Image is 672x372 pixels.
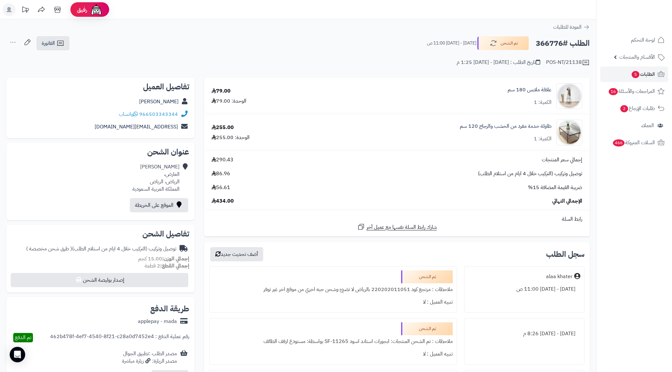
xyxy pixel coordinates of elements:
[600,101,668,116] a: طلبات الإرجاع2
[608,87,655,96] span: المراجعات والأسئلة
[139,98,179,106] a: [PERSON_NAME]
[77,6,87,14] span: رفيق
[213,348,453,360] div: تنبيه العميل : لا
[508,86,552,94] a: علاقة ملابس 180 سم
[619,53,655,62] span: الأقسام والمنتجات
[600,118,668,133] a: العملاء
[119,110,138,118] a: واتساب
[613,139,625,146] span: 466
[12,230,189,238] h2: تفاصيل الشحن
[600,84,668,99] a: المراجعات والأسئلة16
[12,83,189,91] h2: تفاصيل العميل
[469,283,580,296] div: [DATE] - [DATE] 11:00 ص
[212,170,230,177] span: 86.96
[90,3,103,16] img: ai-face.png
[212,156,233,164] span: 290.43
[460,123,552,130] a: طاولة خدمة مفرد من الخشب والزجاج 120 سم
[620,104,655,113] span: طلبات الإرجاع
[122,357,177,365] div: مصدر الزيارة: زيارة مباشرة
[212,124,234,131] div: 255.00
[620,105,628,112] span: 2
[213,283,453,296] div: ملاحظات : مرتجع كود 220202011051 بالرياض لا تضيئ وشحن حبه اخري من موقع اخر غير توفر
[631,35,655,45] span: لوحة التحكم
[546,273,573,280] div: alaa khater
[546,59,590,66] div: POS-NT/21138
[17,3,33,18] a: تحديثات المنصة
[145,262,189,270] small: 2 قطعة
[212,97,246,105] div: الوحدة: 79.00
[212,134,250,141] div: الوحدة: 255.00
[641,121,654,130] span: العملاء
[26,245,72,253] span: ( طرق شحن مخصصة )
[150,305,189,313] h2: طريقة الدفع
[477,36,529,50] button: تم الشحن
[457,59,540,66] div: تاريخ الطلب : [DATE] - [DATE] 1:25 م
[367,224,437,231] span: شارك رابط السلة نفسها مع عميل آخر
[15,334,31,341] span: تم الدفع
[631,70,655,79] span: الطلبات
[528,184,582,191] span: ضريبة القيمة المضافة 15%
[357,223,437,231] a: شارك رابط السلة نفسها مع عميل آخر
[207,216,587,223] div: رابط السلة
[130,198,188,212] a: الموقع على الخريطة
[212,87,231,95] div: 79.00
[139,110,178,118] a: 966503343344
[552,197,582,205] span: الإجمالي النهائي
[213,296,453,308] div: تنبيه العميل : لا
[95,123,178,131] a: [EMAIL_ADDRESS][DOMAIN_NAME]
[160,262,189,270] strong: إجمالي القطع:
[10,347,25,362] div: Open Intercom Messenger
[212,184,230,191] span: 56.61
[600,66,668,82] a: الطلبات5
[162,255,189,263] strong: إجمالي الوزن:
[632,71,639,78] span: 5
[612,138,655,147] span: السلات المتروكة
[50,333,189,342] div: رقم عملية الدفع : 462b478f-4ef7-4540-8f21-c28a0d7452e4
[557,120,582,146] img: 1751785797-1-90x90.jpg
[138,255,189,263] small: 15.00 كجم
[478,170,582,177] span: توصيل وتركيب (التركيب خلال 4 ايام من استلام الطلب)
[557,83,582,109] img: 1747815779-110107010070-90x90.jpg
[553,23,582,31] span: العودة للطلبات
[534,135,552,143] div: الكمية: 1
[26,245,176,253] div: توصيل وتركيب (التركيب خلال 4 ايام من استلام الطلب)
[469,327,580,340] div: [DATE] - [DATE] 8:26 م
[210,247,263,261] button: أضف تحديث جديد
[213,335,453,348] div: ملاحظات : تم الشحن المنتجات: ابجورات استاند اسود SF-11265 بواسطة: مستودع ارفف الطائف
[401,322,453,335] div: تم الشحن
[534,99,552,106] div: الكمية: 1
[212,197,234,205] span: 434.00
[122,350,177,365] div: مصدر الطلب :تطبيق الجوال
[138,318,177,325] div: applepay - mada
[546,250,584,258] h3: سجل الطلب
[628,5,666,18] img: logo-2.png
[600,32,668,48] a: لوحة التحكم
[427,40,476,46] small: [DATE] - [DATE] 11:00 ص
[132,163,180,193] div: [PERSON_NAME] العارض، الرياض، الرياض المملكة العربية السعودية
[600,135,668,150] a: السلات المتروكة466
[42,39,55,47] span: الفاتورة
[609,88,618,95] span: 16
[36,36,69,50] a: الفاتورة
[542,156,582,164] span: إجمالي سعر المنتجات
[12,148,189,156] h2: عنوان الشحن
[401,270,453,283] div: تم الشحن
[536,37,590,50] h2: الطلب #366776
[553,23,590,31] a: العودة للطلبات
[11,273,188,287] button: إصدار بوليصة الشحن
